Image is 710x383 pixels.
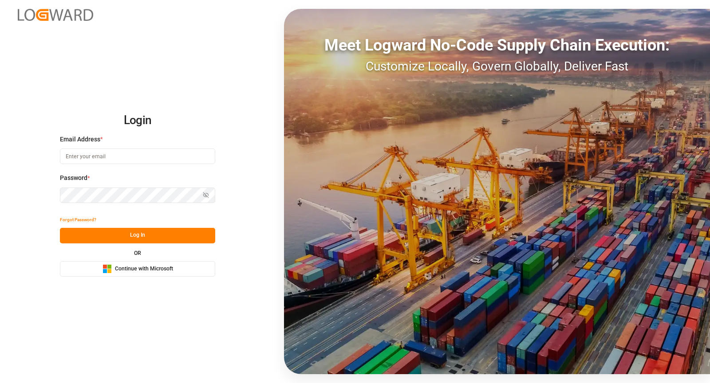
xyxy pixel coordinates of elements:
[60,173,87,183] span: Password
[60,228,215,243] button: Log In
[60,212,96,228] button: Forgot Password?
[18,9,93,21] img: Logward_new_orange.png
[60,149,215,164] input: Enter your email
[115,265,173,273] span: Continue with Microsoft
[60,106,215,135] h2: Login
[134,250,141,256] small: OR
[284,33,710,57] div: Meet Logward No-Code Supply Chain Execution:
[284,57,710,76] div: Customize Locally, Govern Globally, Deliver Fast
[60,261,215,277] button: Continue with Microsoft
[60,135,100,144] span: Email Address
